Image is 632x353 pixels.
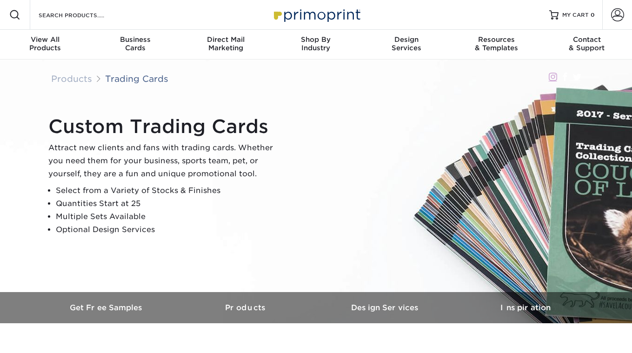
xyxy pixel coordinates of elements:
[542,35,632,52] div: & Support
[177,292,316,323] a: Products
[361,30,452,60] a: DesignServices
[90,35,180,44] span: Business
[90,35,180,52] div: Cards
[56,184,281,197] li: Select from a Variety of Stocks & Finishes
[180,35,271,44] span: Direct Mail
[56,197,281,210] li: Quantities Start at 25
[452,30,542,60] a: Resources& Templates
[271,30,361,60] a: Shop ByIndustry
[48,115,281,138] h1: Custom Trading Cards
[180,30,271,60] a: Direct MailMarketing
[180,35,271,52] div: Marketing
[456,303,595,312] h3: Inspiration
[48,141,281,180] p: Attract new clients and fans with trading cards. Whether you need them for your business, sports ...
[90,30,180,60] a: BusinessCards
[361,35,452,52] div: Services
[591,12,595,18] span: 0
[51,73,92,84] a: Products
[37,303,177,312] h3: Get Free Samples
[38,9,128,20] input: SEARCH PRODUCTS.....
[542,35,632,44] span: Contact
[271,35,361,52] div: Industry
[177,303,316,312] h3: Products
[37,292,177,323] a: Get Free Samples
[316,303,456,312] h3: Design Services
[271,35,361,44] span: Shop By
[562,11,589,19] span: MY CART
[542,30,632,60] a: Contact& Support
[105,73,168,84] a: Trading Cards
[452,35,542,52] div: & Templates
[452,35,542,44] span: Resources
[456,292,595,323] a: Inspiration
[316,292,456,323] a: Design Services
[270,5,363,25] img: Primoprint
[56,223,281,236] li: Optional Design Services
[56,210,281,223] li: Multiple Sets Available
[361,35,452,44] span: Design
